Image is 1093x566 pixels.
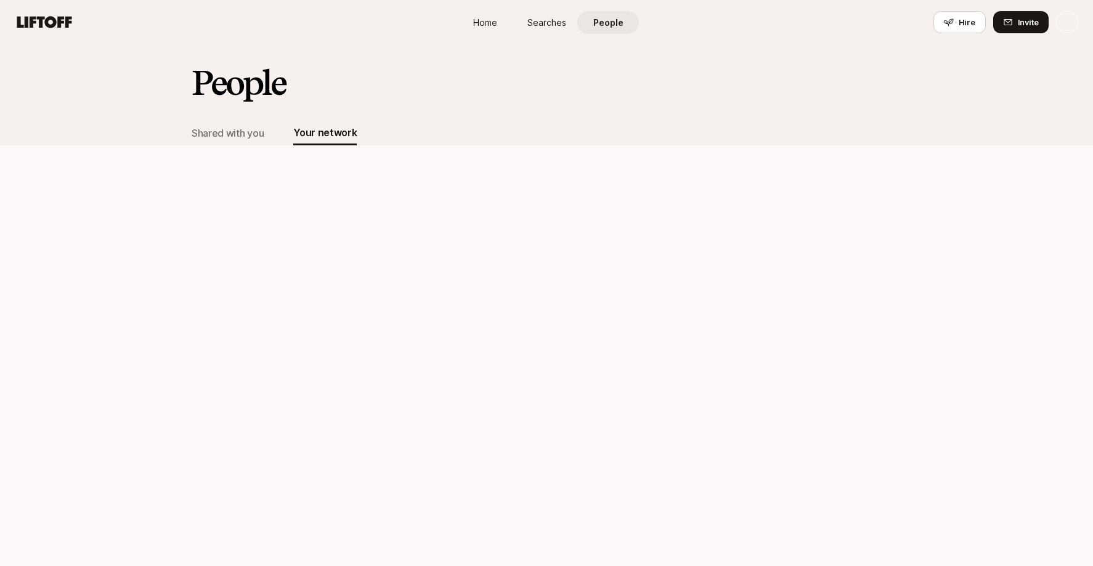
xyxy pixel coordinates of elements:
[577,11,639,34] a: People
[473,16,497,29] span: Home
[192,64,285,101] h2: People
[527,16,566,29] span: Searches
[516,11,577,34] a: Searches
[593,16,624,29] span: People
[293,124,357,140] div: Your network
[959,16,975,28] span: Hire
[192,121,264,145] button: Shared with you
[293,121,357,145] button: Your network
[993,11,1049,33] button: Invite
[454,11,516,34] a: Home
[1018,16,1039,28] span: Invite
[933,11,986,33] button: Hire
[192,125,264,141] div: Shared with you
